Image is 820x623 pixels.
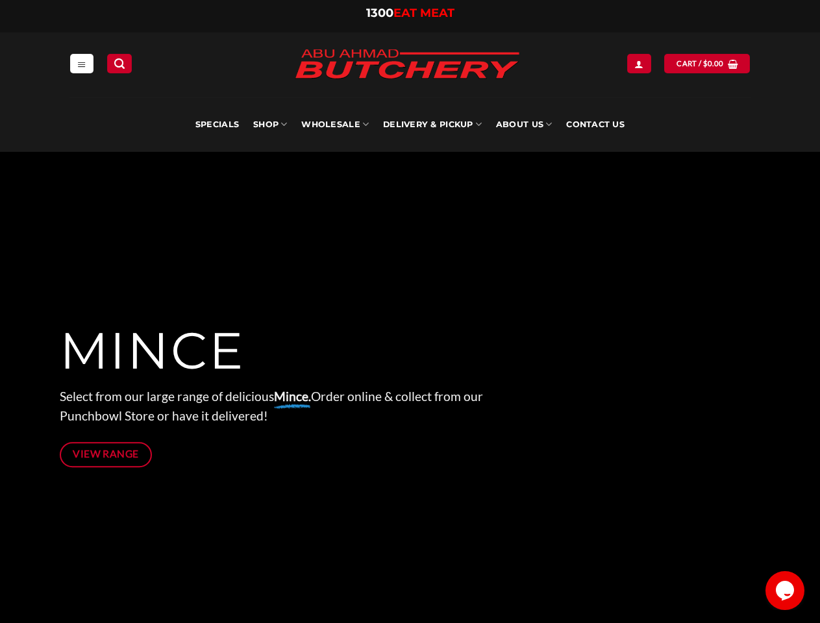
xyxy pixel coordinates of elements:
[383,97,482,152] a: Delivery & Pickup
[60,320,245,382] span: MINCE
[60,442,153,467] a: View Range
[107,54,132,73] a: Search
[366,6,393,20] span: 1300
[496,97,552,152] a: About Us
[366,6,454,20] a: 1300EAT MEAT
[627,54,651,73] a: Login
[566,97,625,152] a: Contact Us
[274,389,311,404] strong: Mince.
[664,54,750,73] a: View cart
[765,571,807,610] iframe: chat widget
[301,97,369,152] a: Wholesale
[284,40,530,90] img: Abu Ahmad Butchery
[253,97,287,152] a: SHOP
[195,97,239,152] a: Specials
[70,54,93,73] a: Menu
[703,58,708,69] span: $
[60,389,483,424] span: Select from our large range of delicious Order online & collect from our Punchbowl Store or have ...
[703,59,724,67] bdi: 0.00
[677,58,723,69] span: Cart /
[393,6,454,20] span: EAT MEAT
[73,446,139,462] span: View Range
